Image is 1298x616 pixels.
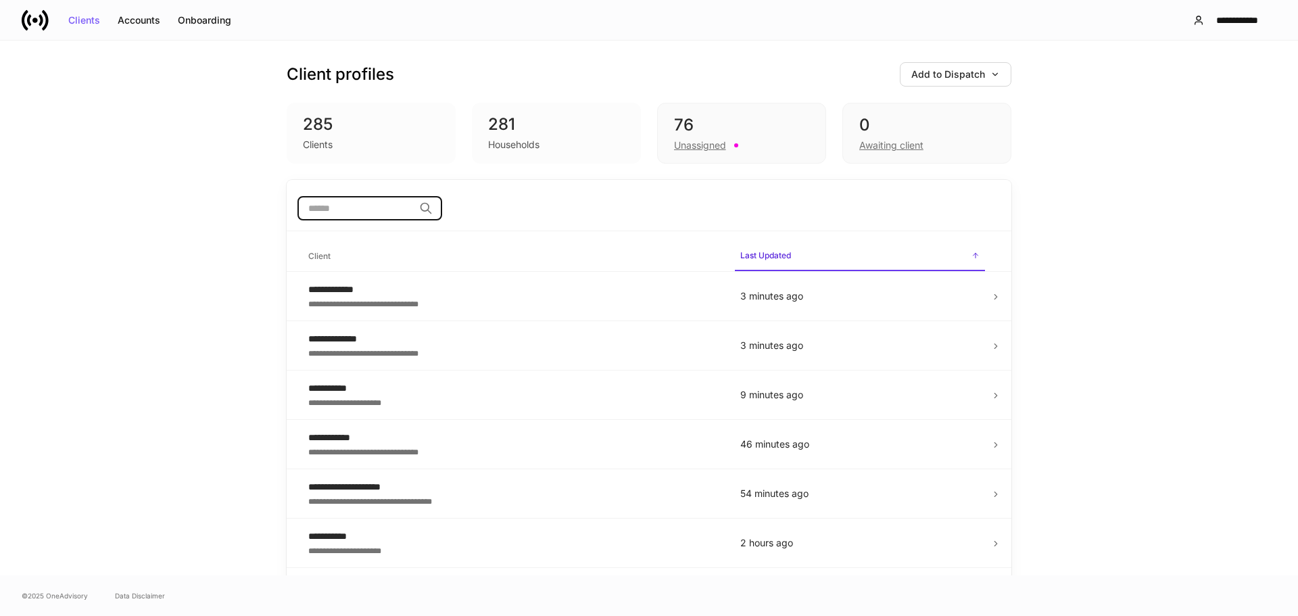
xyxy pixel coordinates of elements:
div: Unassigned [674,139,726,152]
button: Onboarding [169,9,240,31]
button: Clients [59,9,109,31]
p: 54 minutes ago [740,487,980,500]
h6: Client [308,250,331,262]
div: 76 [674,114,809,136]
h3: Client profiles [287,64,394,85]
p: 3 minutes ago [740,289,980,303]
p: 46 minutes ago [740,437,980,451]
div: Clients [303,138,333,151]
div: Households [488,138,539,151]
button: Accounts [109,9,169,31]
span: © 2025 OneAdvisory [22,590,88,601]
div: Accounts [118,16,160,25]
button: Add to Dispatch [900,62,1011,87]
div: 0 [859,114,994,136]
div: Clients [68,16,100,25]
p: 9 minutes ago [740,388,980,402]
div: 285 [303,114,439,135]
p: 3 minutes ago [740,339,980,352]
span: Last Updated [735,242,985,271]
div: Onboarding [178,16,231,25]
div: Awaiting client [859,139,923,152]
p: 2 hours ago [740,536,980,550]
div: 0Awaiting client [842,103,1011,164]
h6: Last Updated [740,249,791,262]
div: 281 [488,114,625,135]
a: Data Disclaimer [115,590,165,601]
div: Add to Dispatch [911,70,1000,79]
div: 76Unassigned [657,103,826,164]
span: Client [303,243,724,270]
